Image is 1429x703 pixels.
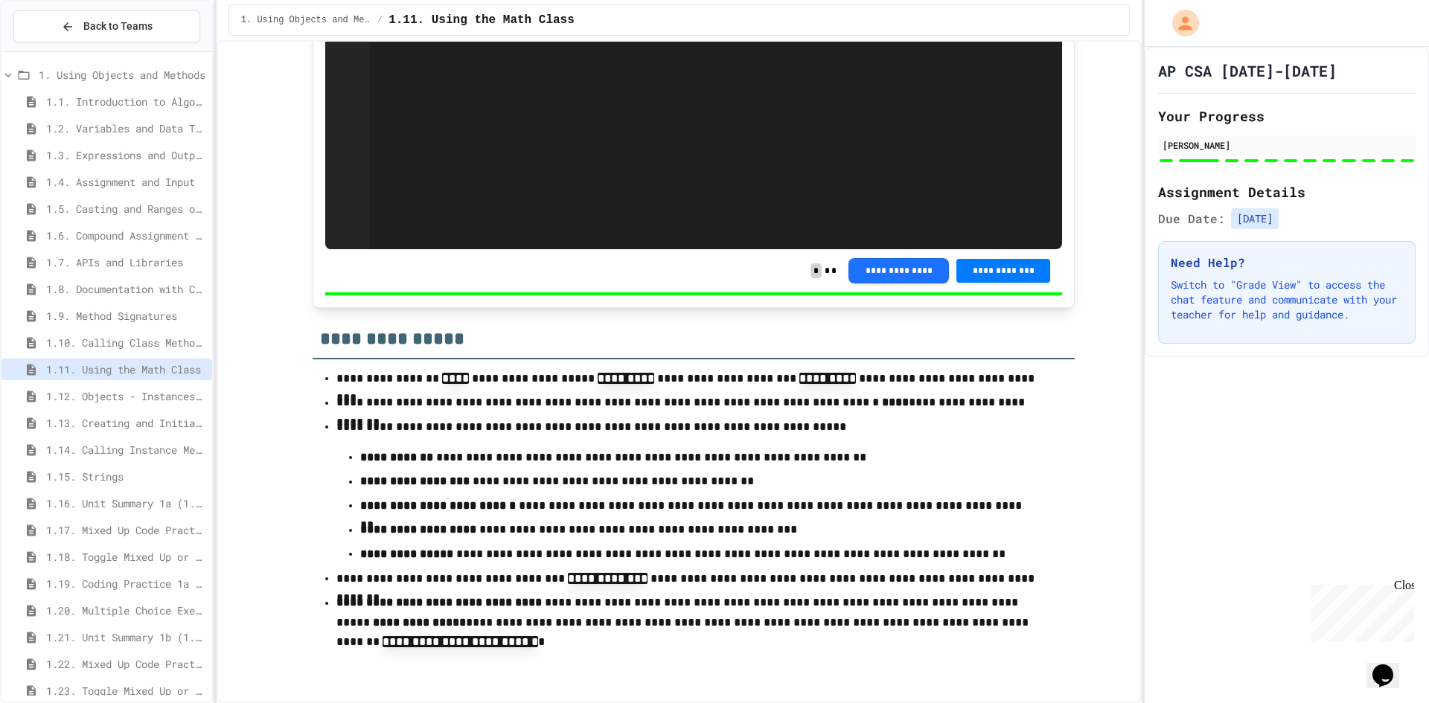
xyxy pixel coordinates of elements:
[46,495,206,511] span: 1.16. Unit Summary 1a (1.1-1.6)
[46,174,206,190] span: 1.4. Assignment and Input
[46,121,206,136] span: 1.2. Variables and Data Types
[46,94,206,109] span: 1.1. Introduction to Algorithms, Programming, and Compilers
[46,603,206,618] span: 1.20. Multiple Choice Exercises for Unit 1a (1.1-1.6)
[46,254,206,270] span: 1.7. APIs and Libraries
[46,415,206,431] span: 1.13. Creating and Initializing Objects: Constructors
[46,362,206,377] span: 1.11. Using the Math Class
[46,281,206,297] span: 1.8. Documentation with Comments and Preconditions
[1158,210,1225,228] span: Due Date:
[377,14,383,26] span: /
[46,335,206,350] span: 1.10. Calling Class Methods
[1157,6,1203,40] div: My Account
[46,629,206,645] span: 1.21. Unit Summary 1b (1.7-1.15)
[389,11,575,29] span: 1.11. Using the Math Class
[1231,208,1279,229] span: [DATE]
[46,308,206,324] span: 1.9. Method Signatures
[6,6,103,94] div: Chat with us now!Close
[13,10,200,42] button: Back to Teams
[1158,182,1416,202] h2: Assignment Details
[46,147,206,163] span: 1.3. Expressions and Output [New]
[1158,106,1416,126] h2: Your Progress
[46,522,206,538] span: 1.17. Mixed Up Code Practice 1.1-1.6
[1366,643,1414,688] iframe: chat widget
[83,19,153,34] span: Back to Teams
[241,14,371,26] span: 1. Using Objects and Methods
[46,576,206,591] span: 1.19. Coding Practice 1a (1.1-1.6)
[1171,254,1403,272] h3: Need Help?
[1163,138,1411,152] div: [PERSON_NAME]
[46,469,206,484] span: 1.15. Strings
[46,228,206,243] span: 1.6. Compound Assignment Operators
[1158,60,1337,81] h1: AP CSA [DATE]-[DATE]
[46,388,206,404] span: 1.12. Objects - Instances of Classes
[39,67,206,83] span: 1. Using Objects and Methods
[1171,277,1403,322] p: Switch to "Grade View" to access the chat feature and communicate with your teacher for help and ...
[46,201,206,216] span: 1.5. Casting and Ranges of Values
[46,442,206,458] span: 1.14. Calling Instance Methods
[46,549,206,565] span: 1.18. Toggle Mixed Up or Write Code Practice 1.1-1.6
[1305,579,1414,642] iframe: chat widget
[46,683,206,699] span: 1.23. Toggle Mixed Up or Write Code Practice 1b (1.7-1.15)
[46,656,206,672] span: 1.22. Mixed Up Code Practice 1b (1.7-1.15)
